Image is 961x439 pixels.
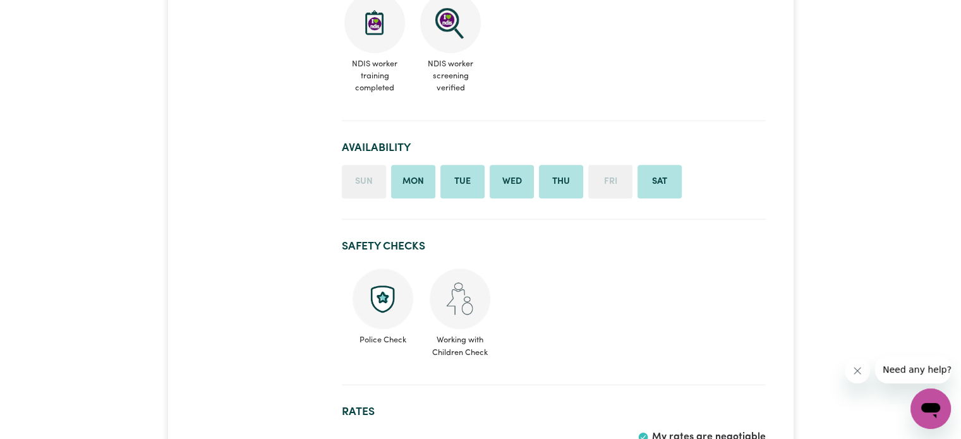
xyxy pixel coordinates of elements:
img: Police check [353,268,413,329]
h2: Rates [342,406,766,419]
li: Unavailable on Sunday [342,165,386,199]
li: Available on Monday [391,165,435,199]
li: Unavailable on Friday [588,165,632,199]
span: Need any help? [8,9,76,19]
h2: Safety Checks [342,240,766,253]
img: Working with children check [430,268,490,329]
li: Available on Thursday [539,165,583,199]
span: NDIS worker screening verified [418,53,483,100]
li: Available on Wednesday [490,165,534,199]
iframe: Button to launch messaging window [910,388,951,429]
span: Working with Children Check [429,329,491,358]
span: Police Check [352,329,414,346]
iframe: Close message [845,358,870,383]
iframe: Message from company [875,356,951,383]
li: Available on Tuesday [440,165,485,199]
h2: Availability [342,141,766,155]
li: Available on Saturday [638,165,682,199]
span: NDIS worker training completed [342,53,408,100]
